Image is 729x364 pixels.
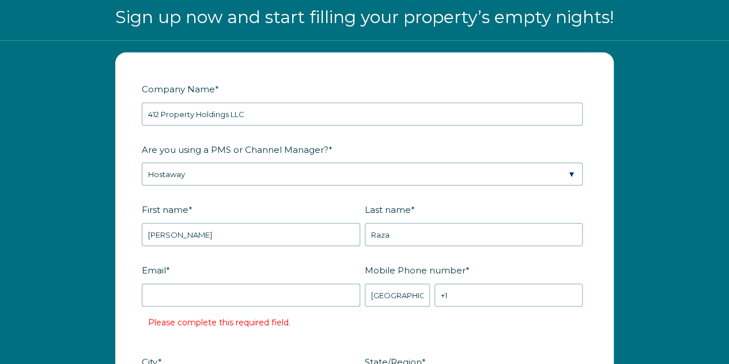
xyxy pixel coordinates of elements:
span: Sign up now and start filling your property’s empty nights! [115,6,614,28]
span: First name [142,201,188,219]
span: Email [142,261,166,279]
span: Last name [365,201,411,219]
span: Mobile Phone number [365,261,466,279]
span: Are you using a PMS or Channel Manager? [142,141,328,159]
span: Company Name [142,80,215,98]
label: Please complete this required field. [148,317,290,328]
